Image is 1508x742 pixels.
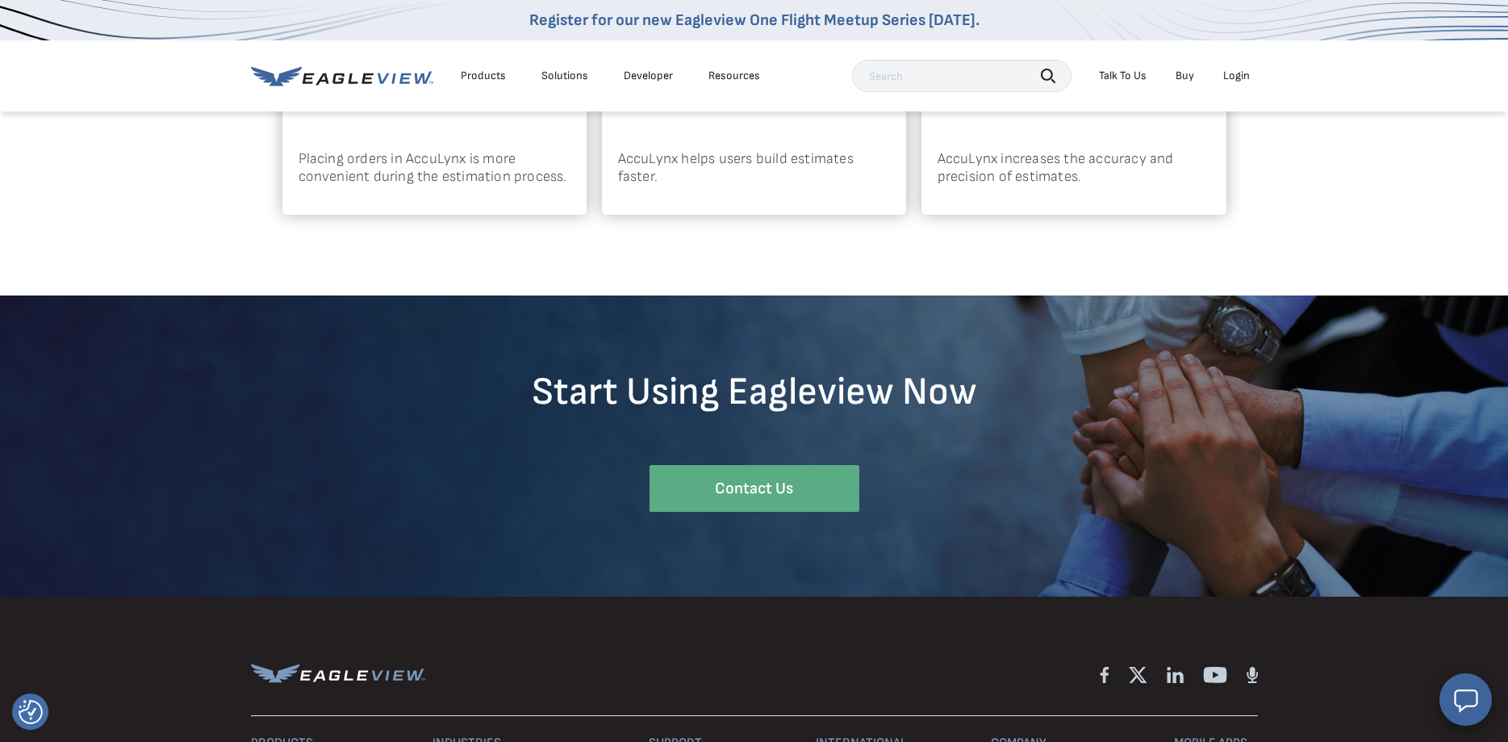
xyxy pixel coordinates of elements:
p: Placing orders in AccuLynx is more convenient during the estimation process. [299,150,571,187]
button: Consent Preferences [19,700,43,724]
p: AccuLynx increases the accuracy and precision of estimates. [938,150,1210,187]
h3: Start Using Eagleview Now [452,368,1057,417]
div: Solutions [541,69,588,83]
a: Developer [624,69,673,83]
div: Resources [708,69,760,83]
a: Register for our new Eagleview One Flight Meetup Series [DATE]. [529,10,980,30]
a: Buy [1176,69,1194,83]
div: Products [461,69,506,83]
div: Talk To Us [1099,69,1147,83]
p: AccuLynx helps users build estimates faster. [618,150,891,187]
img: Revisit consent button [19,700,43,724]
div: Login [1223,69,1250,83]
button: Open chat window [1439,673,1492,726]
input: Search [852,60,1071,92]
a: Contact Us [650,465,859,513]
